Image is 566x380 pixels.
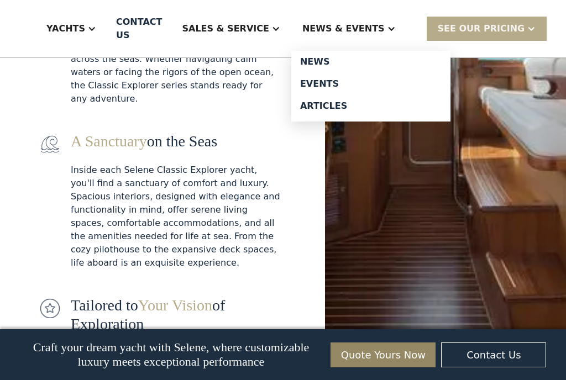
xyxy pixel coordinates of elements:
[300,80,442,88] div: Events
[300,102,442,110] div: Articles
[35,7,107,51] div: Yachts
[182,22,269,35] div: Sales & Service
[291,95,450,117] a: Articles
[427,17,547,40] div: SEE Our Pricing
[71,133,147,150] span: A Sanctuary
[138,297,212,314] span: Your Vision
[46,22,85,35] div: Yachts
[291,7,407,51] div: News & EVENTS
[291,51,450,122] nav: News & EVENTS
[116,15,162,42] div: Contact US
[71,296,281,333] div: Tailored to of Exploration
[331,342,436,367] a: Quote Yours Now
[171,7,291,51] div: Sales & Service
[71,163,281,270] div: Inside each Selene Classic Explorer yacht, you'll find a sanctuary of comfort and luxury. Spaciou...
[291,51,450,73] a: News
[300,57,442,66] div: News
[71,132,281,151] div: on the Seas
[302,22,385,35] div: News & EVENTS
[438,22,525,35] div: SEE Our Pricing
[441,342,546,367] a: Contact Us
[291,73,450,95] a: Events
[40,298,60,318] img: icon
[20,340,323,369] p: Craft your dream yacht with Selene, where customizable luxury meets exceptional performance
